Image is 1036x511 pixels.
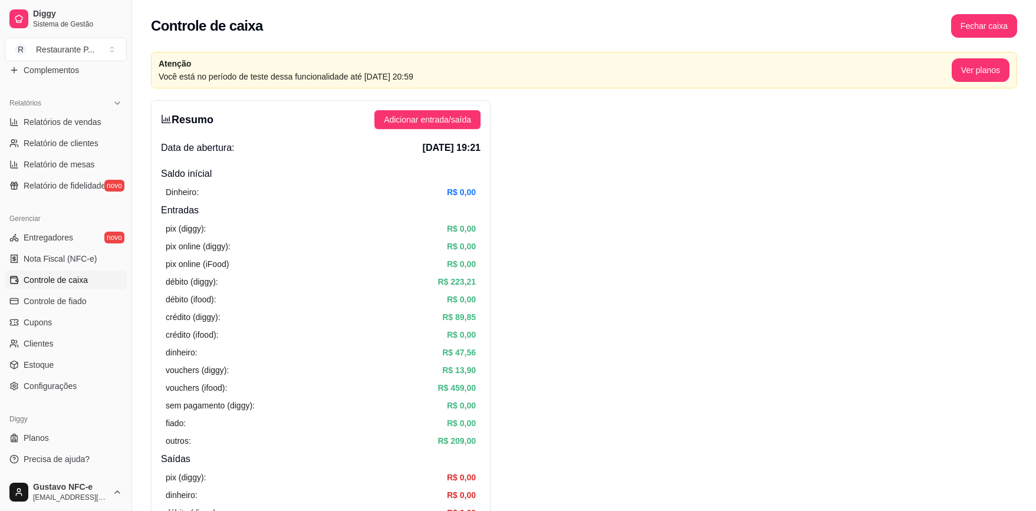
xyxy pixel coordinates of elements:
span: Gustavo NFC-e [33,482,108,493]
article: vouchers (ifood): [166,381,227,394]
span: Sistema de Gestão [33,19,122,29]
article: R$ 0,00 [447,186,476,199]
article: pix (diggy): [166,222,206,235]
a: Clientes [5,334,127,353]
article: fiado: [166,417,186,430]
div: Diggy [5,410,127,428]
a: Estoque [5,355,127,374]
a: Relatórios de vendas [5,113,127,131]
article: R$ 0,00 [447,399,476,412]
a: Complementos [5,61,127,80]
article: Você está no período de teste dessa funcionalidade até [DATE] 20:59 [159,70,952,83]
button: Select a team [5,38,127,61]
span: Clientes [24,338,54,350]
article: crédito (ifood): [166,328,218,341]
a: Configurações [5,377,127,395]
a: Ver planos [952,65,1009,75]
article: dinheiro: [166,489,198,502]
a: Nota Fiscal (NFC-e) [5,249,127,268]
a: Cupons [5,313,127,332]
a: Planos [5,428,127,447]
article: R$ 0,00 [447,293,476,306]
article: outros: [166,434,191,447]
span: Estoque [24,359,54,371]
article: R$ 0,00 [447,489,476,502]
a: Controle de fiado [5,292,127,311]
a: Controle de caixa [5,271,127,289]
article: dinheiro: [166,346,198,359]
div: Gerenciar [5,209,127,228]
span: Controle de caixa [24,274,88,286]
article: sem pagamento (diggy): [166,399,255,412]
article: R$ 89,85 [442,311,476,324]
article: R$ 13,90 [442,364,476,377]
span: Controle de fiado [24,295,87,307]
span: Relatório de fidelidade [24,180,106,192]
article: débito (diggy): [166,275,218,288]
article: Atenção [159,57,952,70]
article: pix online (diggy): [166,240,231,253]
h2: Controle de caixa [151,17,263,35]
span: Precisa de ajuda? [24,453,90,465]
button: Adicionar entrada/saída [374,110,481,129]
a: Relatório de fidelidadenovo [5,176,127,195]
span: Relatório de mesas [24,159,95,170]
span: Entregadores [24,232,73,243]
span: Relatórios de vendas [24,116,101,128]
article: pix online (iFood) [166,258,229,271]
div: Restaurante P ... [36,44,94,55]
button: Gustavo NFC-e[EMAIL_ADDRESS][DOMAIN_NAME] [5,478,127,506]
h4: Saídas [161,452,481,466]
span: [DATE] 19:21 [423,141,481,155]
article: R$ 223,21 [438,275,476,288]
article: vouchers (diggy): [166,364,229,377]
article: crédito (diggy): [166,311,221,324]
article: R$ 0,00 [447,417,476,430]
span: Diggy [33,9,122,19]
article: R$ 0,00 [447,222,476,235]
h3: Resumo [161,111,213,128]
span: Cupons [24,317,52,328]
a: Entregadoresnovo [5,228,127,247]
h4: Entradas [161,203,481,217]
button: Ver planos [952,58,1009,82]
button: Fechar caixa [951,14,1017,38]
span: Data de abertura: [161,141,235,155]
span: Configurações [24,380,77,392]
article: R$ 459,00 [438,381,476,394]
a: Relatório de mesas [5,155,127,174]
article: R$ 47,56 [442,346,476,359]
span: R [15,44,27,55]
article: débito (ifood): [166,293,216,306]
a: Relatório de clientes [5,134,127,153]
article: pix (diggy): [166,471,206,484]
span: Planos [24,432,49,444]
a: Precisa de ajuda? [5,450,127,469]
span: Relatórios [9,98,41,108]
article: R$ 0,00 [447,328,476,341]
article: R$ 0,00 [447,258,476,271]
article: R$ 0,00 [447,240,476,253]
span: bar-chart [161,114,172,124]
span: Adicionar entrada/saída [384,113,471,126]
h4: Saldo inícial [161,167,481,181]
article: R$ 0,00 [447,471,476,484]
span: Relatório de clientes [24,137,98,149]
span: Nota Fiscal (NFC-e) [24,253,97,265]
article: Dinheiro: [166,186,199,199]
span: Complementos [24,64,79,76]
a: DiggySistema de Gestão [5,5,127,33]
span: [EMAIL_ADDRESS][DOMAIN_NAME] [33,493,108,502]
article: R$ 209,00 [438,434,476,447]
